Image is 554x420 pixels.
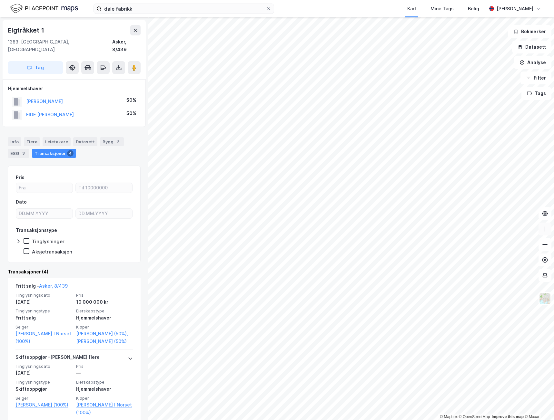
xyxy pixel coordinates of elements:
div: Dato [16,198,27,206]
span: Kjøper [76,396,133,401]
button: Analyse [514,56,551,69]
div: 50% [126,96,136,104]
div: Elgtråkket 1 [8,25,45,35]
div: Transaksjoner [32,149,76,158]
a: [PERSON_NAME] I Norset (100%) [76,401,133,416]
div: Bolig [468,5,479,13]
div: [DATE] [15,298,72,306]
iframe: Chat Widget [522,389,554,420]
button: Filter [520,72,551,84]
img: Z [539,292,551,305]
div: 2 [115,138,121,145]
div: 50% [126,110,136,117]
div: Aksjetransaksjon [32,249,72,255]
div: Hjemmelshaver [8,85,140,92]
img: logo.f888ab2527a4732fd821a326f86c7f29.svg [10,3,78,14]
div: 10 000 000 kr [76,298,133,306]
button: Bokmerker [508,25,551,38]
div: Hjemmelshaver [76,385,133,393]
a: Mapbox [440,415,458,419]
div: Tinglysninger [32,238,64,244]
div: 4 [67,150,74,157]
div: Mine Tags [430,5,454,13]
input: DD.MM.YYYY [76,209,132,218]
span: Tinglysningstype [15,308,72,314]
a: [PERSON_NAME] (100%) [15,401,72,409]
span: Tinglysningsdato [15,292,72,298]
div: Fritt salg [15,314,72,322]
div: Eiere [24,137,40,146]
a: [PERSON_NAME] I Norset (100%) [15,330,72,345]
div: Transaksjonstype [16,226,57,234]
button: Datasett [512,41,551,53]
div: 3 [20,150,27,157]
div: Skifteoppgjør [15,385,72,393]
div: Pris [16,174,25,181]
div: [DATE] [15,369,72,377]
input: DD.MM.YYYY [16,209,73,218]
a: [PERSON_NAME] (50%) [76,338,133,345]
div: ESG [8,149,29,158]
div: Datasett [73,137,97,146]
div: Kontrollprogram for chat [522,389,554,420]
div: Transaksjoner (4) [8,268,141,276]
a: [PERSON_NAME] (50%), [76,330,133,338]
a: OpenStreetMap [459,415,490,419]
div: Info [8,137,21,146]
span: Eierskapstype [76,308,133,314]
div: — [76,369,133,377]
span: Pris [76,364,133,369]
input: Til 10000000 [76,183,132,193]
input: Fra [16,183,73,193]
span: Tinglysningsdato [15,364,72,369]
div: 1383, [GEOGRAPHIC_DATA], [GEOGRAPHIC_DATA] [8,38,112,53]
div: Leietakere [43,137,71,146]
div: Bygg [100,137,124,146]
div: Hjemmelshaver [76,314,133,322]
button: Tags [521,87,551,100]
div: Fritt salg - [15,282,68,292]
span: Selger [15,396,72,401]
input: Søk på adresse, matrikkel, gårdeiere, leietakere eller personer [102,4,266,14]
span: Selger [15,324,72,330]
button: Tag [8,61,63,74]
div: Asker, 8/439 [112,38,141,53]
div: [PERSON_NAME] [497,5,533,13]
div: Kart [407,5,416,13]
a: Improve this map [492,415,524,419]
span: Pris [76,292,133,298]
span: Kjøper [76,324,133,330]
span: Eierskapstype [76,379,133,385]
a: Asker, 8/439 [39,283,68,289]
span: Tinglysningstype [15,379,72,385]
div: Skifteoppgjør - [PERSON_NAME] flere [15,353,100,364]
